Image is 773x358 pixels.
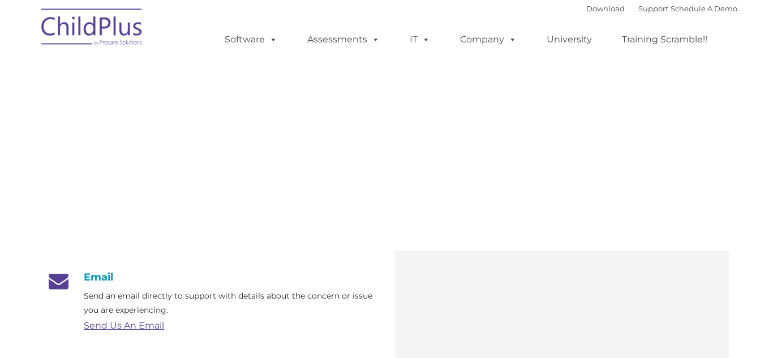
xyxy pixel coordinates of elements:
[586,4,737,13] font: |
[611,28,719,51] a: Training Scramble!!
[535,28,603,51] a: University
[671,4,737,13] a: Schedule A Demo
[84,320,164,331] a: Send Us An Email
[213,28,289,51] a: Software
[449,28,528,51] a: Company
[398,28,441,51] a: IT
[84,289,378,317] p: Send an email directly to support with details about the concern or issue you are experiencing.
[586,4,625,13] a: Download
[638,4,668,13] a: Support
[296,28,391,51] a: Assessments
[36,1,149,57] img: ChildPlus by Procare Solutions
[44,271,378,283] h4: Email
